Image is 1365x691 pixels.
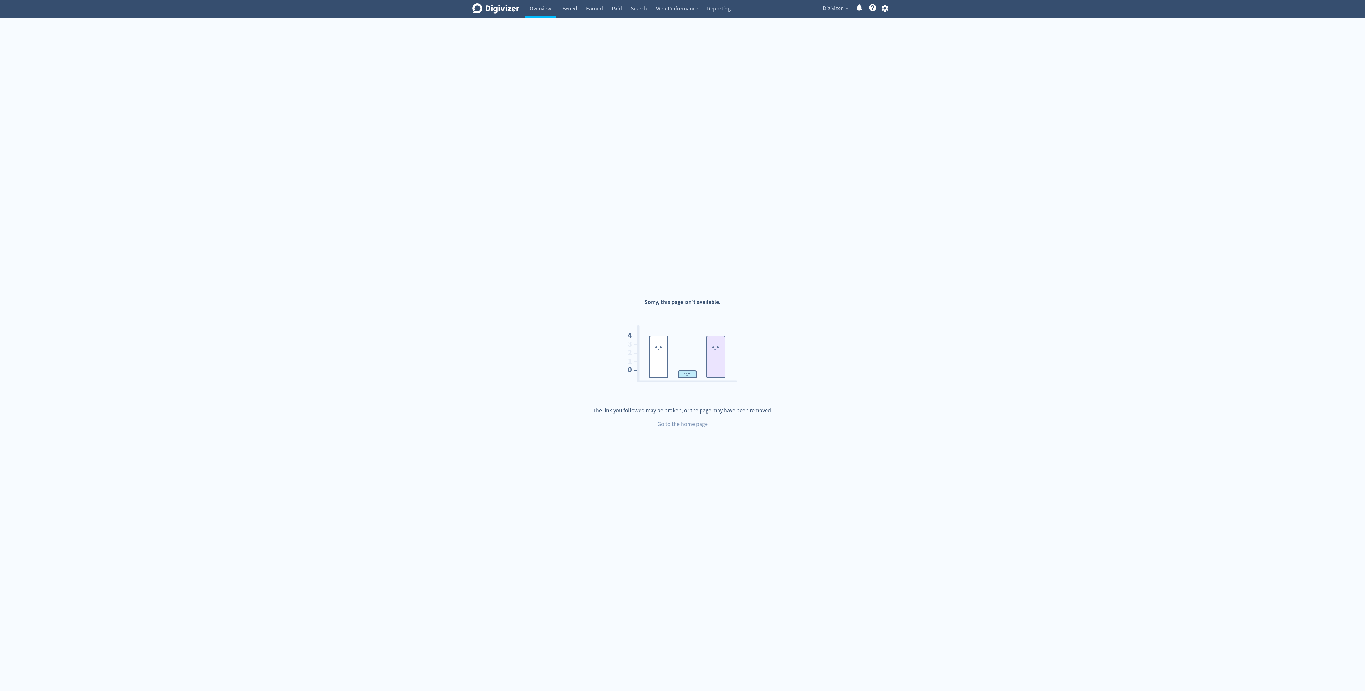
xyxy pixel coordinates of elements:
[844,6,850,11] span: expand_more
[619,306,746,401] img: 404
[658,420,708,428] a: Go to the home page
[823,3,843,14] span: Digivizer
[593,407,772,415] p: The link you followed may be broken, or the page may have been removed.
[821,3,850,14] button: Digivizer
[645,298,720,306] h1: Sorry, this page isn’t available.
